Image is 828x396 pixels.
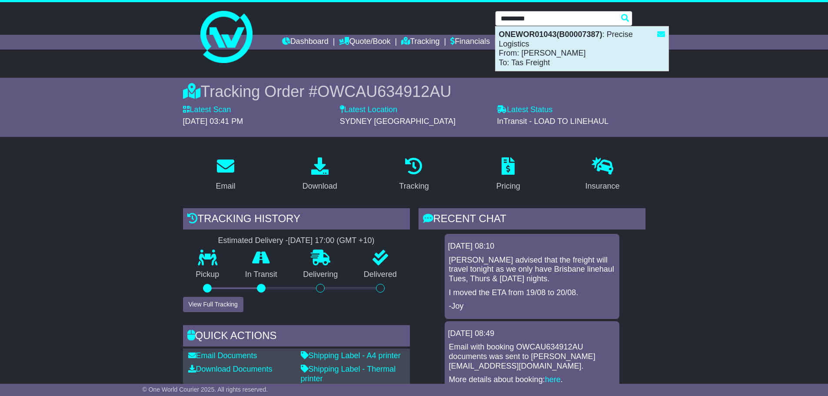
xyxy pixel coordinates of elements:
[497,105,552,115] label: Latest Status
[419,208,645,232] div: RECENT CHAT
[450,35,490,50] a: Financials
[545,375,561,384] a: here
[449,256,615,284] p: [PERSON_NAME] advised that the freight will travel tonight as we only have Brisbane linehaul Tues...
[339,35,390,50] a: Quote/Book
[183,82,645,101] div: Tracking Order #
[399,180,429,192] div: Tracking
[297,154,343,195] a: Download
[449,343,615,371] p: Email with booking OWCAU634912AU documents was sent to [PERSON_NAME][EMAIL_ADDRESS][DOMAIN_NAME].
[317,83,451,100] span: OWCAU634912AU
[401,35,439,50] a: Tracking
[351,270,410,280] p: Delivered
[183,297,243,312] button: View Full Tracking
[497,117,609,126] span: InTransit - LOAD TO LINEHAUL
[340,117,456,126] span: SYDNEY [GEOGRAPHIC_DATA]
[183,270,233,280] p: Pickup
[491,154,526,195] a: Pricing
[393,154,434,195] a: Tracking
[340,105,397,115] label: Latest Location
[448,242,616,251] div: [DATE] 08:10
[183,208,410,232] div: Tracking history
[232,270,290,280] p: In Transit
[448,329,616,339] div: [DATE] 08:49
[496,180,520,192] div: Pricing
[301,351,401,360] a: Shipping Label - A4 printer
[585,180,620,192] div: Insurance
[449,302,615,311] p: -Joy
[188,351,257,360] a: Email Documents
[183,325,410,349] div: Quick Actions
[183,117,243,126] span: [DATE] 03:41 PM
[499,30,602,39] strong: ONEWOR01043(B00007387)
[449,375,615,385] p: More details about booking: .
[449,288,615,298] p: I moved the ETA from 19/08 to 20/08.
[290,270,351,280] p: Delivering
[143,386,268,393] span: © One World Courier 2025. All rights reserved.
[495,27,668,71] div: : Precise Logistics From: [PERSON_NAME] To: Tas Freight
[183,105,231,115] label: Latest Scan
[216,180,235,192] div: Email
[288,236,375,246] div: [DATE] 17:00 (GMT +10)
[303,180,337,192] div: Download
[580,154,625,195] a: Insurance
[210,154,241,195] a: Email
[301,365,396,383] a: Shipping Label - Thermal printer
[183,236,410,246] div: Estimated Delivery -
[188,365,273,373] a: Download Documents
[282,35,329,50] a: Dashboard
